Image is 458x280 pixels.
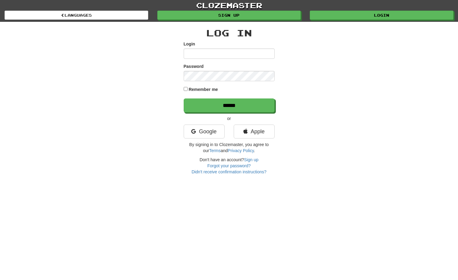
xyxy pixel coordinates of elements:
a: Terms [209,148,221,153]
a: Languages [5,11,148,20]
label: Remember me [189,86,218,92]
a: Login [310,11,453,20]
a: Google [184,125,225,138]
a: Sign up [244,157,258,162]
a: Sign up [157,11,301,20]
a: Forgot your password? [207,163,251,168]
a: Didn't receive confirmation instructions? [192,169,266,174]
a: Apple [234,125,275,138]
div: Don't have an account? [184,157,275,175]
a: Privacy Policy [228,148,254,153]
h2: Log In [184,28,275,38]
label: Login [184,41,195,47]
p: or [184,115,275,122]
label: Password [184,63,204,69]
p: By signing in to Clozemaster, you agree to our and . [184,142,275,154]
